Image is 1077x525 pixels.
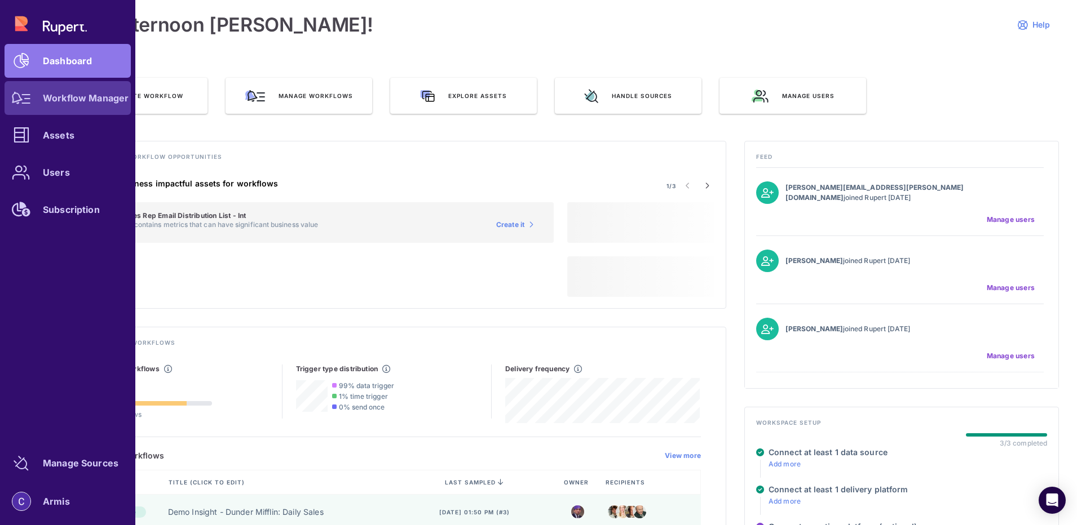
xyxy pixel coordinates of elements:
span: Recipients [606,478,647,486]
a: Manage Sources [5,446,131,480]
div: Subscription [43,206,100,213]
a: Add more [769,460,801,468]
span: Manage users [782,92,835,100]
span: Explore assets [448,92,507,100]
strong: [PERSON_NAME] [785,256,843,265]
img: michael.jpeg [571,505,584,518]
span: 1/3 [666,182,676,190]
strong: [PERSON_NAME] [785,324,843,333]
span: Title (click to edit) [169,478,247,486]
h4: Feed [756,153,1047,167]
h4: Discover new workflow opportunities [73,153,714,167]
div: Workflow Manager [43,95,129,101]
h4: Connect at least 1 delivery platform [769,484,908,495]
span: [DATE] 01:50 pm (#3) [439,508,510,516]
h3: QUICK ACTIONS [61,63,1059,78]
span: Create it [496,220,525,229]
a: Assets [5,118,131,152]
span: 1% time trigger [339,392,388,401]
img: kevin.jpeg [625,506,638,517]
img: jim.jpeg [608,505,621,518]
p: 72/90 workflows [86,410,212,419]
h5: Delivery frequency [505,364,570,373]
a: Add more [769,497,801,505]
div: Open Intercom Messenger [1039,487,1066,514]
div: Assets [43,132,74,139]
span: Manage users [987,215,1035,224]
img: angela.jpeg [616,502,629,521]
a: View more [665,451,701,460]
img: creed.jpeg [633,502,646,521]
h5: Trigger type distribution [296,364,378,373]
h4: Workspace setup [756,419,1047,433]
a: Subscription [5,193,131,226]
span: last sampled [445,479,496,486]
span: 99% data trigger [339,381,394,390]
span: Manage users [987,352,1035,361]
div: Users [43,169,70,176]
h1: Good afternoon [PERSON_NAME]! [61,14,373,36]
h4: Track existing workflows [73,339,714,353]
span: Manage users [987,283,1035,292]
p: joined Rupert [DATE] [785,324,982,334]
p: joined Rupert [DATE] [785,256,982,266]
div: 3/3 completed [1000,439,1047,447]
span: Owner [564,478,591,486]
h4: Suggested business impactful assets for workflows [73,179,554,189]
strong: [PERSON_NAME][EMAIL_ADDRESS][PERSON_NAME][DOMAIN_NAME] [785,183,964,202]
span: 0% send once [339,403,385,411]
a: Workflow Manager [5,81,131,115]
img: account-photo [12,492,30,510]
span: Help [1032,20,1050,30]
span: Handle sources [612,92,672,100]
p: joined Rupert [DATE] [785,183,982,203]
span: Manage workflows [279,92,353,100]
a: Demo Insight - Dunder Mifflin: Daily Sales [168,506,324,518]
div: Armis [43,498,70,505]
a: Users [5,155,131,189]
h4: Connect at least 1 data source [769,447,888,457]
span: Create Workflow [116,92,183,100]
div: Manage Sources [43,460,118,466]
